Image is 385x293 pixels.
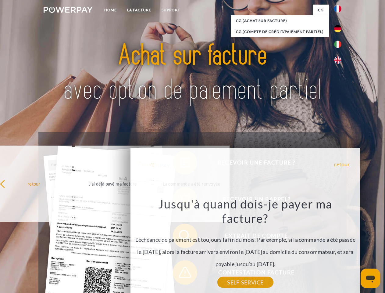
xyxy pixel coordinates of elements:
a: CG (achat sur facture) [231,15,329,26]
img: logo-powerpay-white.svg [44,7,93,13]
img: en [334,56,341,64]
a: SELF-SERVICE [217,277,273,288]
img: de [334,25,341,32]
a: CG (Compte de crédit/paiement partiel) [231,26,329,37]
a: LA FACTURE [122,5,156,16]
a: retour [334,161,350,167]
h3: Jusqu'à quand dois-je payer ma facture? [134,197,357,226]
div: L'échéance de paiement est toujours la fin du mois. Par exemple, si la commande a été passée le [... [134,197,357,282]
a: Support [156,5,185,16]
div: J'ai déjà payé ma facture [79,179,147,188]
img: title-powerpay_fr.svg [58,29,327,117]
a: Home [99,5,122,16]
img: fr [334,5,341,13]
a: CG [313,5,329,16]
img: it [334,41,341,48]
iframe: Bouton de lancement de la fenêtre de messagerie [361,269,380,288]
